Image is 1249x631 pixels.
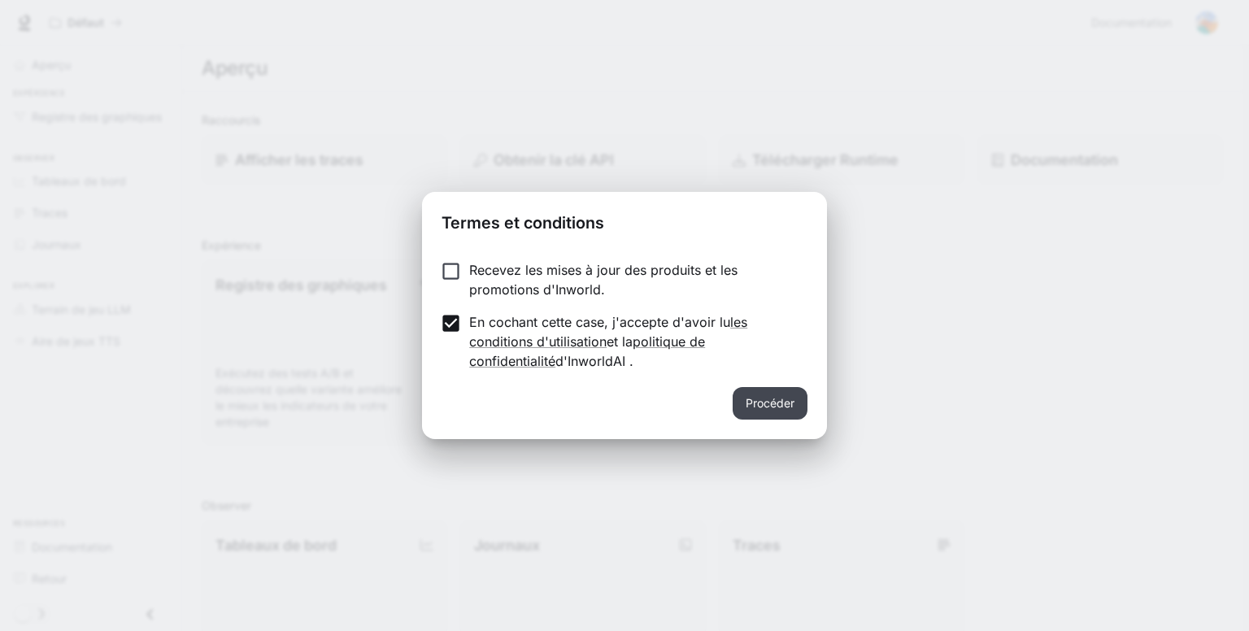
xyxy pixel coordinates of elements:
[469,262,738,298] font: Recevez les mises à jour des produits et les promotions d'Inworld.
[733,387,807,420] button: Procéder
[442,213,604,233] font: Termes et conditions
[607,333,633,350] font: et la
[469,314,730,330] font: En cochant cette case, j'accepte d'avoir lu
[555,353,633,369] font: d'InworldAI .
[746,396,794,410] font: Procéder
